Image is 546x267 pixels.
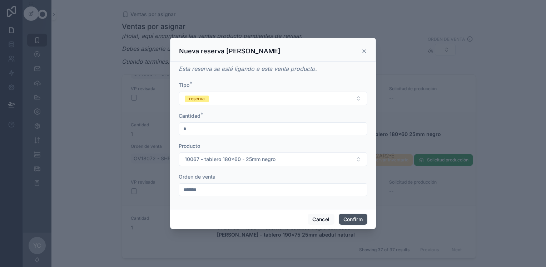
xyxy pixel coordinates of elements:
[179,143,200,149] span: Producto
[308,214,334,225] button: Cancel
[339,214,367,225] button: Confirm
[179,113,200,119] span: Cantidad
[179,47,281,55] h3: Nueva reserva [PERSON_NAME]
[179,174,215,180] span: Orden de venta
[179,82,189,88] span: Tipo
[189,96,205,102] div: reserva
[179,92,367,105] button: Select Button
[185,156,276,163] span: 10067 - tablero 180x60 - 25mm negro
[179,152,367,166] button: Select Button
[179,65,317,72] em: Esta reserva se está ligando a esta venta producto.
